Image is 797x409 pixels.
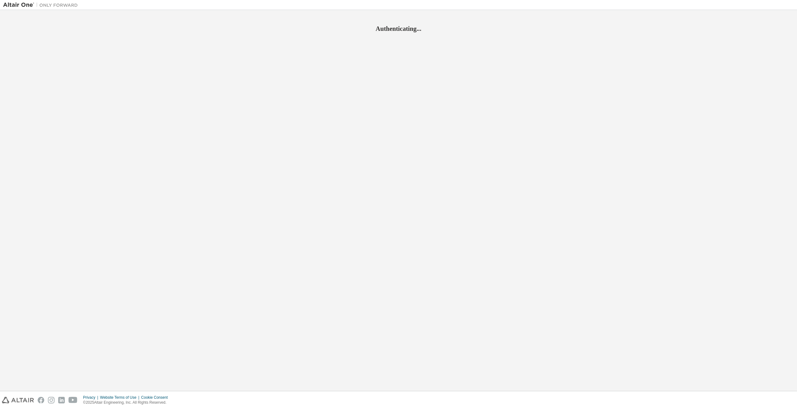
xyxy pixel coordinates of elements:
[38,397,44,403] img: facebook.svg
[83,395,100,400] div: Privacy
[58,397,65,403] img: linkedin.svg
[2,397,34,403] img: altair_logo.svg
[68,397,78,403] img: youtube.svg
[141,395,171,400] div: Cookie Consent
[83,400,172,405] p: © 2025 Altair Engineering, Inc. All Rights Reserved.
[48,397,54,403] img: instagram.svg
[100,395,141,400] div: Website Terms of Use
[3,25,794,33] h2: Authenticating...
[3,2,81,8] img: Altair One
